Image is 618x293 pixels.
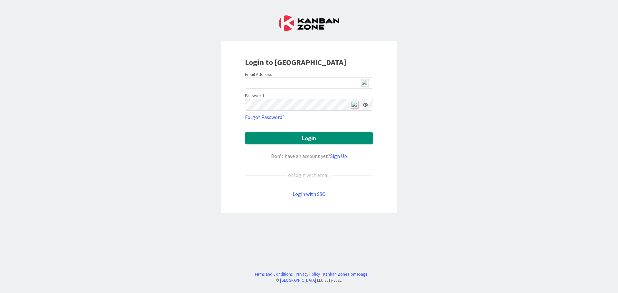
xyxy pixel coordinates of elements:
[296,271,320,277] a: Privacy Policy
[254,271,293,277] a: Terms and Conditions
[330,153,347,159] a: Sign Up
[286,171,332,179] div: or login with email
[245,92,264,99] label: Password
[279,15,339,31] img: Kanban Zone
[323,271,367,277] a: Kanban Zone Homepage
[245,57,346,67] b: Login to [GEOGRAPHIC_DATA]
[251,277,367,283] div: © LLC 2017- 2025 .
[245,71,272,77] label: Email Address
[361,79,369,87] img: npw-badge-icon-locked.svg
[245,113,285,121] a: Forgot Password?
[245,132,373,144] button: Login
[280,278,316,283] a: [GEOGRAPHIC_DATA]
[351,101,359,109] img: npw-badge-icon-locked.svg
[245,152,373,160] div: Don’t have an account yet?
[293,191,326,197] a: Login with SSO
